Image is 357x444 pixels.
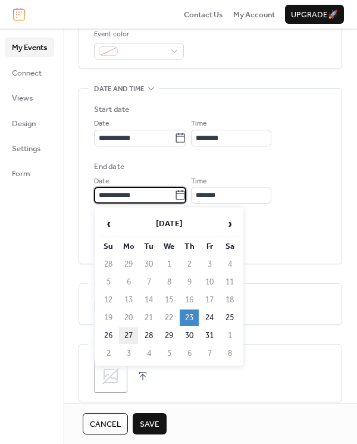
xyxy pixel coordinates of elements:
td: 6 [180,345,199,362]
span: Connect [12,67,42,79]
td: 29 [159,327,178,344]
td: 19 [99,309,118,326]
td: 17 [200,292,219,308]
span: Contact Us [184,9,223,21]
button: Save [133,413,167,434]
span: Settings [12,143,40,155]
td: 4 [220,256,239,273]
td: 31 [200,327,219,344]
th: Fr [200,238,219,255]
td: 26 [99,327,118,344]
td: 16 [180,292,199,308]
td: 3 [119,345,138,362]
td: 7 [139,274,158,290]
td: 4 [139,345,158,362]
div: Start date [94,104,129,115]
td: 1 [220,327,239,344]
span: › [221,212,239,236]
td: 23 [180,309,199,326]
span: Time [191,118,206,130]
span: Cancel [90,418,121,430]
td: 28 [139,327,158,344]
a: My Events [5,37,54,57]
td: 21 [139,309,158,326]
td: 30 [180,327,199,344]
td: 30 [139,256,158,273]
td: 11 [220,274,239,290]
th: Mo [119,238,138,255]
td: 5 [99,274,118,290]
span: ‹ [99,212,117,236]
a: Form [5,164,54,183]
div: End date [94,161,124,173]
span: Date [94,118,109,130]
span: Time [191,176,206,187]
a: Views [5,88,54,107]
td: 25 [220,309,239,326]
div: ; [94,359,127,393]
th: Su [99,238,118,255]
a: Settings [5,139,54,158]
td: 9 [180,274,199,290]
td: 10 [200,274,219,290]
button: Upgrade🚀 [285,5,344,24]
th: Th [180,238,199,255]
td: 13 [119,292,138,308]
span: My Account [233,9,275,21]
a: My Account [233,8,275,20]
td: 29 [119,256,138,273]
td: 27 [119,327,138,344]
td: 14 [139,292,158,308]
button: Cancel [83,413,128,434]
a: Design [5,114,54,133]
td: 22 [159,309,178,326]
td: 15 [159,292,178,308]
span: Form [12,168,30,180]
td: 5 [159,345,178,362]
th: We [159,238,178,255]
td: 3 [200,256,219,273]
td: 7 [200,345,219,362]
td: 8 [220,345,239,362]
td: 20 [119,309,138,326]
a: Contact Us [184,8,223,20]
td: 12 [99,292,118,308]
td: 6 [119,274,138,290]
span: Views [12,92,33,104]
td: 2 [99,345,118,362]
span: Upgrade 🚀 [291,9,338,21]
span: Date and time [94,83,145,95]
td: 24 [200,309,219,326]
span: Event image [94,339,139,351]
span: My Events [12,42,47,54]
td: 18 [220,292,239,308]
img: logo [13,8,25,21]
td: 28 [99,256,118,273]
span: Date [94,176,109,187]
a: Connect [5,63,54,82]
td: 2 [180,256,199,273]
th: Sa [220,238,239,255]
span: Save [140,418,159,430]
td: 1 [159,256,178,273]
span: Design [12,118,36,130]
th: [DATE] [119,211,219,237]
span: Recurring event [94,278,155,290]
div: Event color [94,29,181,40]
td: 8 [159,274,178,290]
th: Tu [139,238,158,255]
